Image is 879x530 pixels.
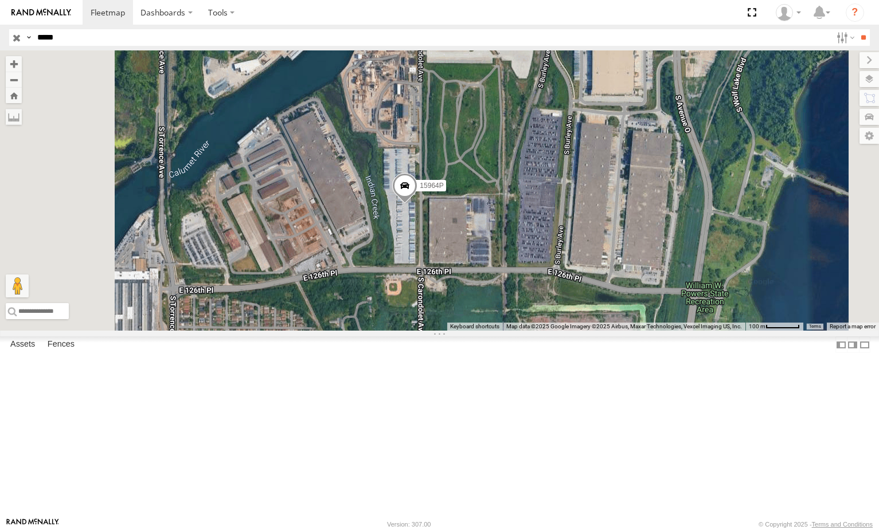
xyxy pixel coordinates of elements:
span: Map data ©2025 Google Imagery ©2025 Airbus, Maxar Technologies, Vexcel Imaging US, Inc. [506,323,742,329]
div: © Copyright 2025 - [759,521,873,528]
label: Dock Summary Table to the Left [835,336,847,353]
button: Keyboard shortcuts [450,323,499,331]
a: Terms (opens in new tab) [809,324,821,329]
button: Drag Pegman onto the map to open Street View [6,274,29,297]
label: Assets [5,337,41,353]
label: Map Settings [860,128,879,144]
img: rand-logo.svg [11,9,71,17]
label: Dock Summary Table to the Right [847,336,858,353]
label: Search Query [24,29,33,46]
label: Hide Summary Table [859,336,870,353]
div: Paul Withrow [772,4,805,21]
div: Version: 307.00 [387,521,431,528]
button: Zoom Home [6,88,22,103]
i: ? [846,3,864,22]
label: Search Filter Options [832,29,857,46]
a: Report a map error [830,323,876,329]
label: Measure [6,109,22,125]
button: Zoom in [6,56,22,72]
span: 15964P [420,181,443,189]
a: Terms and Conditions [812,521,873,528]
a: Visit our Website [6,519,59,530]
button: Map Scale: 100 m per 56 pixels [745,323,803,331]
label: Fences [42,337,80,353]
button: Zoom out [6,72,22,88]
span: 100 m [749,323,765,329]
